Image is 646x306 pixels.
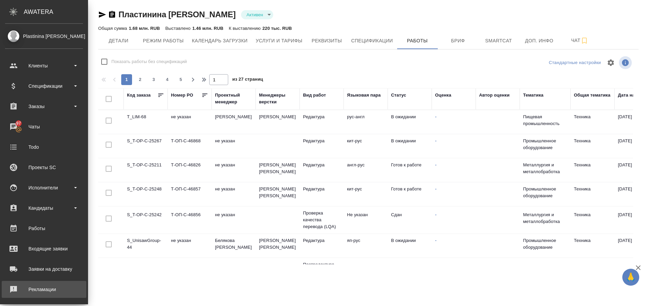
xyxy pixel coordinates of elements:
[5,284,83,294] div: Рекламации
[259,92,296,105] div: Менеджеры верстки
[388,134,432,158] td: В ожидании
[5,33,83,40] div: Plastinina [PERSON_NAME]
[442,37,474,45] span: Бриф
[570,110,615,134] td: Техника
[388,182,432,206] td: Готов к работе
[108,11,116,19] button: Скопировать ссылку
[229,26,262,31] p: К выставлению
[168,208,212,232] td: Т-ОП-С-46856
[570,260,615,283] td: Техника
[619,56,633,69] span: Посмотреть информацию
[435,186,436,191] a: -
[5,264,83,274] div: Заявки на доставку
[351,37,393,45] span: Спецификации
[570,182,615,206] td: Техника
[256,182,300,206] td: [PERSON_NAME] [PERSON_NAME]
[215,92,252,105] div: Проектный менеджер
[111,58,187,65] span: Показать работы без спецификаций
[165,26,192,31] p: Выставлено
[5,101,83,111] div: Заказы
[523,211,567,225] p: Металлургия и металлобработка
[388,208,432,232] td: Сдан
[256,37,302,45] span: Услуги и тарифы
[344,260,388,283] td: рус-англ
[523,92,543,99] div: Тематика
[241,10,273,19] div: Активен
[168,134,212,158] td: Т-ОП-С-46868
[303,237,340,244] p: Редактура
[256,234,300,258] td: [PERSON_NAME] [PERSON_NAME]
[2,281,86,298] a: Рекламации
[212,182,256,206] td: не указан
[2,240,86,257] a: Входящие заявки
[303,186,340,192] p: Редактура
[5,81,83,91] div: Спецификации
[391,92,406,99] div: Статус
[5,61,83,71] div: Клиенты
[482,37,515,45] span: Smartcat
[192,37,248,45] span: Календарь загрузки
[143,37,184,45] span: Режим работы
[2,220,86,237] a: Работы
[119,10,236,19] a: Пластинина [PERSON_NAME]
[401,37,434,45] span: Работы
[168,158,212,182] td: Т-ОП-С-46826
[344,208,388,232] td: Не указан
[168,182,212,206] td: Т-ОП-С-46857
[523,114,567,127] p: Пищевая промышленность
[2,139,86,156] a: Todo
[5,223,83,233] div: Работы
[168,234,212,258] td: не указан
[98,11,106,19] button: Скопировать ссылку для ЯМессенджера
[124,234,168,258] td: S_UnisawGroup-44
[344,158,388,182] td: англ-рус
[212,158,256,182] td: не указан
[388,158,432,182] td: Готов к работе
[124,158,168,182] td: S_T-OP-C-25211
[212,260,256,283] td: [PERSON_NAME] [PERSON_NAME]
[618,92,645,99] div: Дата начала
[102,37,135,45] span: Детали
[303,138,340,144] p: Редактура
[162,74,173,85] button: 4
[435,212,436,217] a: -
[12,120,25,127] span: 97
[435,238,436,243] a: -
[232,75,263,85] span: из 27 страниц
[124,208,168,232] td: S_T-OP-C-25242
[303,210,340,230] p: Проверка качества перевода (LQA)
[2,159,86,176] a: Проекты SC
[124,110,168,134] td: T_LIM-68
[124,260,168,283] td: S_T-OP-C-25225
[5,122,83,132] div: Чаты
[547,58,603,68] div: split button
[24,5,88,19] div: AWATERA
[175,76,186,83] span: 5
[175,74,186,85] button: 5
[2,118,86,135] a: 97Чаты
[310,37,343,45] span: Реквизиты
[479,92,510,99] div: Автор оценки
[344,234,388,258] td: яп-рус
[5,162,83,172] div: Проекты SC
[171,92,193,99] div: Номер PO
[435,138,436,143] a: -
[98,26,129,31] p: Общая сумма
[135,74,146,85] button: 2
[523,186,567,199] p: Промышленное оборудование
[570,158,615,182] td: Техника
[435,114,436,119] a: -
[244,12,265,18] button: Активен
[523,162,567,175] p: Металлургия и металлобработка
[168,110,212,134] td: не указан
[435,264,436,269] a: -
[129,26,160,31] p: 1.68 млн. RUB
[523,237,567,251] p: Промышленное оборудование
[564,36,596,45] span: Чат
[388,260,432,283] td: Сдан
[5,244,83,254] div: Входящие заявки
[212,208,256,232] td: не указан
[347,92,381,99] div: Языковая пара
[344,110,388,134] td: рус-англ
[570,134,615,158] td: Техника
